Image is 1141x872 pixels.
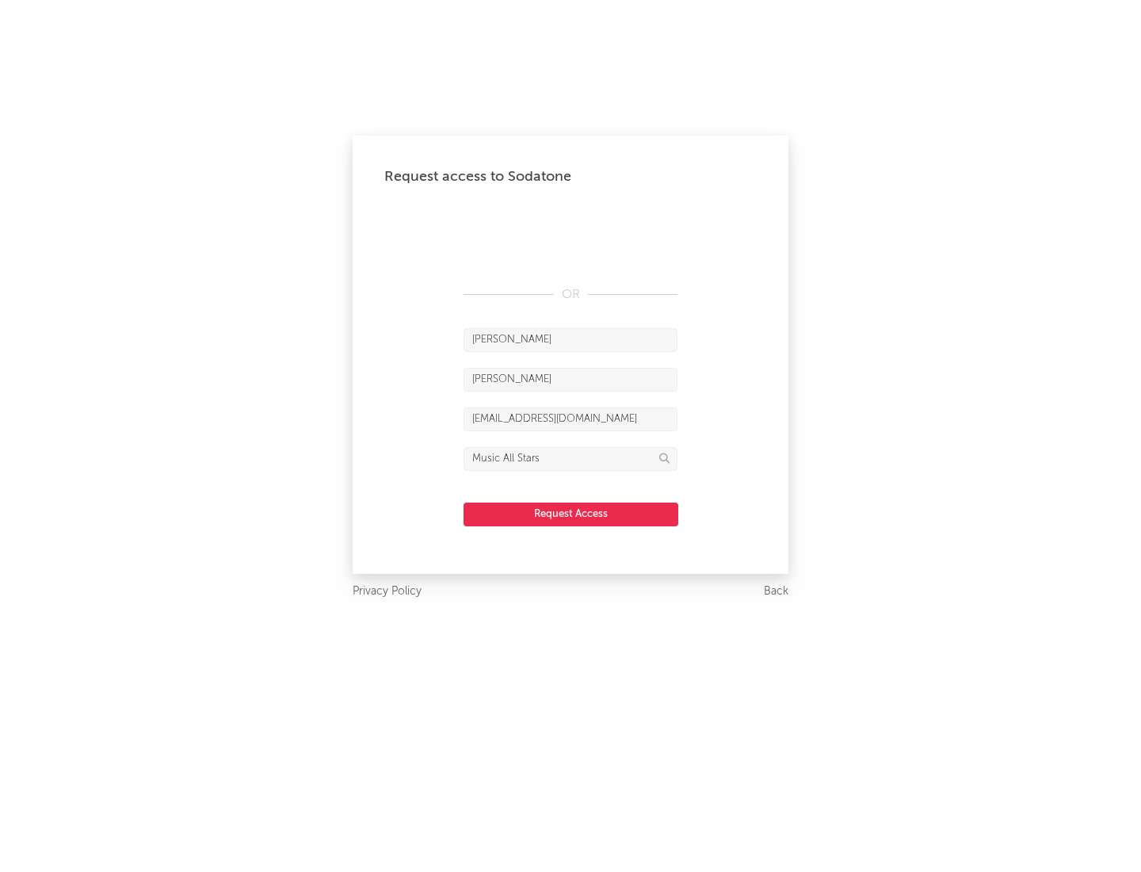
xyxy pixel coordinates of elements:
input: First Name [464,328,677,352]
a: Privacy Policy [353,582,422,602]
div: OR [464,285,677,304]
a: Back [764,582,788,602]
button: Request Access [464,503,678,526]
input: Last Name [464,368,677,392]
input: Email [464,407,677,431]
div: Request access to Sodatone [384,167,757,186]
input: Division [464,447,677,471]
